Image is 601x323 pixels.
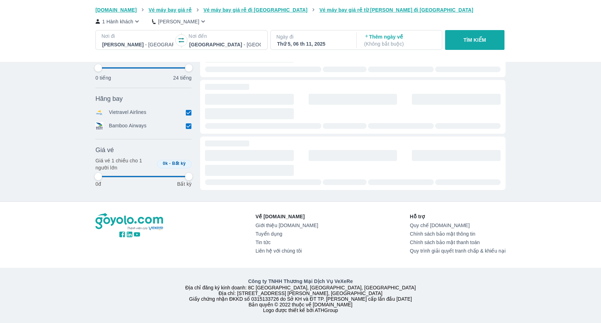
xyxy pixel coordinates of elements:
[410,213,506,220] p: Hỗ trợ
[91,278,510,313] div: Địa chỉ đăng ký kinh doanh: 8C [GEOGRAPHIC_DATA], [GEOGRAPHIC_DATA], [GEOGRAPHIC_DATA] Địa chỉ: [...
[463,36,486,44] p: TÌM KIẾM
[102,18,133,25] p: 1 Hành khách
[163,161,168,166] span: 0k
[364,40,436,47] p: ( Không bắt buộc )
[95,7,137,13] span: [DOMAIN_NAME]
[95,94,123,103] span: Hãng bay
[95,180,101,188] p: 0đ
[95,146,114,154] span: Giá vé
[95,157,154,171] p: Giá vé 1 chiều cho 1 người lớn
[95,74,111,81] p: 0 tiếng
[410,223,506,228] a: Quy chế [DOMAIN_NAME]
[410,240,506,245] a: Chính sách bảo mật thanh toán
[256,223,318,228] a: Giới thiệu [DOMAIN_NAME]
[364,33,436,47] p: Thêm ngày về
[158,18,199,25] p: [PERSON_NAME]
[95,213,164,231] img: logo
[204,7,308,13] span: Vé máy bay giá rẻ đi [GEOGRAPHIC_DATA]
[95,6,506,13] nav: breadcrumb
[276,33,349,40] p: Ngày đi
[277,40,349,47] div: Thứ 5, 06 th 11, 2025
[410,231,506,237] a: Chính sách bảo mật thông tin
[148,7,192,13] span: Vé máy bay giá rẻ
[109,122,146,130] p: Bamboo Airways
[445,30,504,50] button: TÌM KIẾM
[95,18,141,25] button: 1 Hành khách
[109,109,146,116] p: Vietravel Airlines
[177,180,192,188] p: Bất kỳ
[319,7,473,13] span: Vé máy bay giá rẻ từ [PERSON_NAME] đi [GEOGRAPHIC_DATA]
[152,18,207,25] button: [PERSON_NAME]
[97,278,504,285] p: Công ty TNHH Thương Mại Dịch Vụ VeXeRe
[256,248,318,254] a: Liên hệ với chúng tôi
[256,231,318,237] a: Tuyển dụng
[188,33,261,40] p: Nơi đến
[256,213,318,220] p: Về [DOMAIN_NAME]
[101,33,174,40] p: Nơi đi
[172,161,186,166] span: Bất kỳ
[256,240,318,245] a: Tin tức
[173,74,192,81] p: 24 tiếng
[169,161,171,166] span: -
[410,248,506,254] a: Quy trình giải quyết tranh chấp & khiếu nại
